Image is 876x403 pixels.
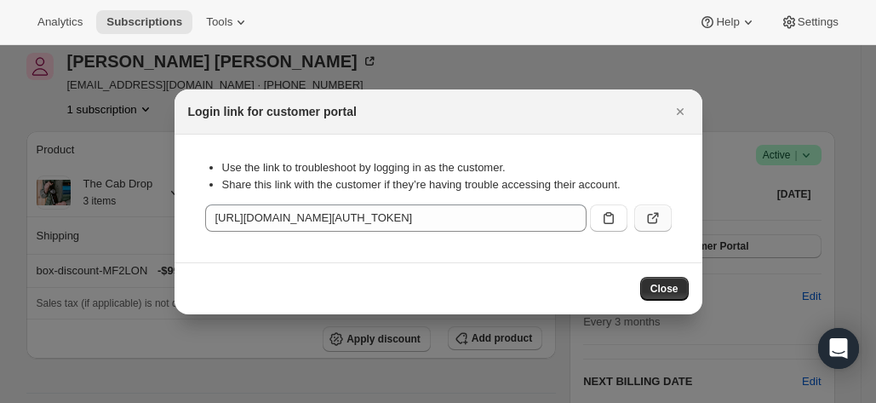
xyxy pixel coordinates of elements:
[106,15,182,29] span: Subscriptions
[96,10,192,34] button: Subscriptions
[716,15,739,29] span: Help
[668,100,692,124] button: Close
[798,15,839,29] span: Settings
[689,10,766,34] button: Help
[818,328,859,369] div: Open Intercom Messenger
[37,15,83,29] span: Analytics
[770,10,849,34] button: Settings
[650,282,678,296] span: Close
[188,103,357,120] h2: Login link for customer portal
[222,176,672,193] li: Share this link with the customer if they’re having trouble accessing their account.
[222,159,672,176] li: Use the link to troubleshoot by logging in as the customer.
[206,15,232,29] span: Tools
[196,10,260,34] button: Tools
[27,10,93,34] button: Analytics
[640,277,689,301] button: Close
